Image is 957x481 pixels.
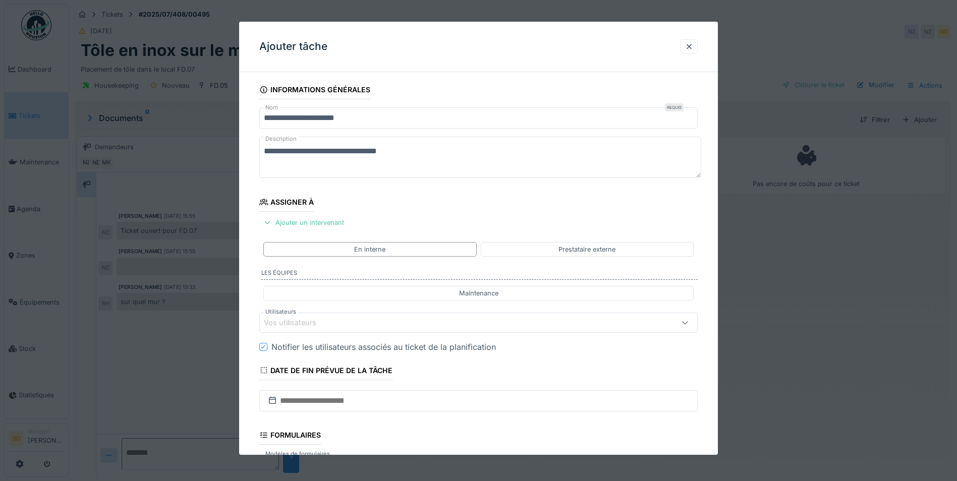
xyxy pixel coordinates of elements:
h3: Ajouter tâche [259,40,327,53]
div: Assigner à [259,195,314,212]
div: Informations générales [259,82,370,99]
div: Requis [665,103,684,111]
div: Ajouter un intervenant [259,216,348,229]
label: Utilisateurs [263,308,298,316]
div: Vos utilisateurs [264,317,330,328]
div: Prestataire externe [558,245,615,254]
div: Maintenance [459,288,498,298]
label: Les équipes [261,269,698,280]
div: Notifier les utilisateurs associés au ticket de la planification [271,341,496,353]
div: Formulaires [259,428,321,445]
label: Modèles de formulaires [263,450,332,458]
label: Nom [263,103,280,112]
div: Date de fin prévue de la tâche [259,363,392,380]
label: Description [263,133,299,145]
div: En interne [354,245,385,254]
